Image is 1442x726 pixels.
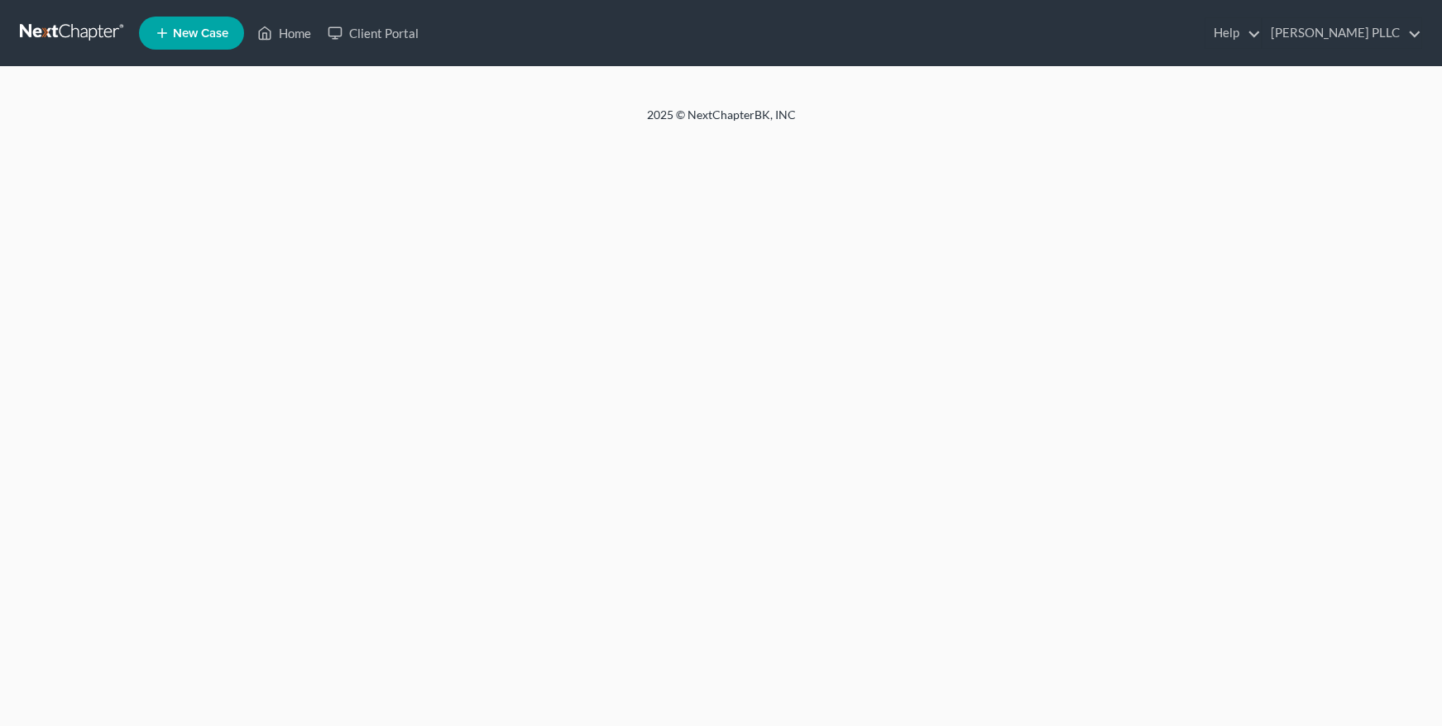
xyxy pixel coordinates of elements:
[249,18,319,48] a: Home
[139,17,244,50] new-legal-case-button: New Case
[1205,18,1261,48] a: Help
[1262,18,1421,48] a: [PERSON_NAME] PLLC
[319,18,427,48] a: Client Portal
[250,107,1193,136] div: 2025 © NextChapterBK, INC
